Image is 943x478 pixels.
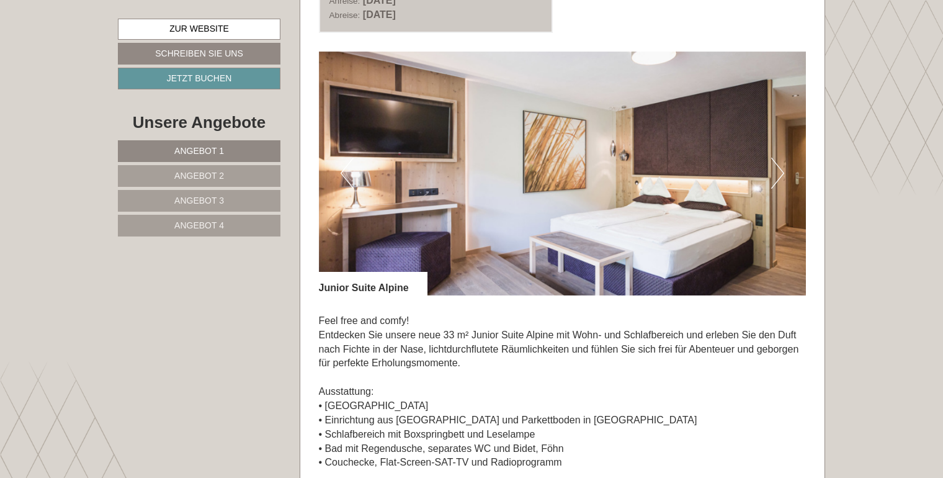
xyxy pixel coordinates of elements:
[363,9,396,20] b: [DATE]
[319,52,807,295] img: image
[118,43,280,65] a: Schreiben Sie uns
[118,111,280,134] div: Unsere Angebote
[174,146,224,156] span: Angebot 1
[341,158,354,189] button: Previous
[174,171,224,181] span: Angebot 2
[319,314,807,470] p: Feel free and comfy! Entdecken Sie unsere neue 33 m² Junior Suite Alpine mit Wohn- und Schlafbere...
[118,19,280,40] a: Zur Website
[118,68,280,89] a: Jetzt buchen
[329,11,360,20] small: Abreise:
[319,272,427,295] div: Junior Suite Alpine
[771,158,784,189] button: Next
[174,220,224,230] span: Angebot 4
[174,196,224,205] span: Angebot 3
